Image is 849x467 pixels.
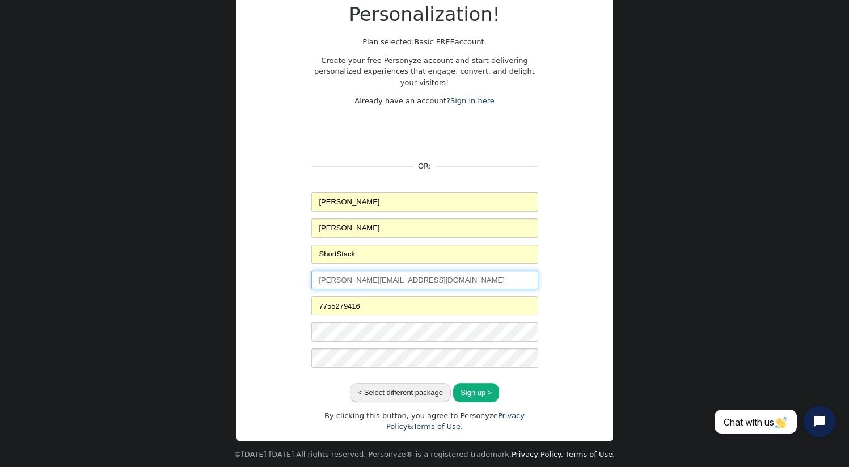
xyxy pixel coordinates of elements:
[450,96,495,105] a: Sign in here
[311,95,538,107] p: Already have an account?
[413,161,436,172] div: OR:
[365,120,484,145] iframe: Sign in with Google Button
[311,218,538,238] input: Last Name
[311,245,538,264] input: Company Name
[386,411,525,431] a: Privacy Policy
[311,55,538,89] p: Create your free Personyze account and start delivering personalized experiences that engage, con...
[565,450,615,458] a: Terms of Use.
[512,450,563,458] a: Privacy Policy.
[453,383,499,402] button: Sign up >
[311,296,538,315] input: Phone
[311,192,538,212] input: First Name
[311,271,538,290] input: Email (Username) ✱
[350,383,451,402] button: < Select different package
[311,36,538,48] p: Plan selected: account.
[311,410,538,432] div: By clicking this button, you agree to Personyze & .
[414,37,455,46] span: Basic FREE
[413,422,461,431] a: Terms of Use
